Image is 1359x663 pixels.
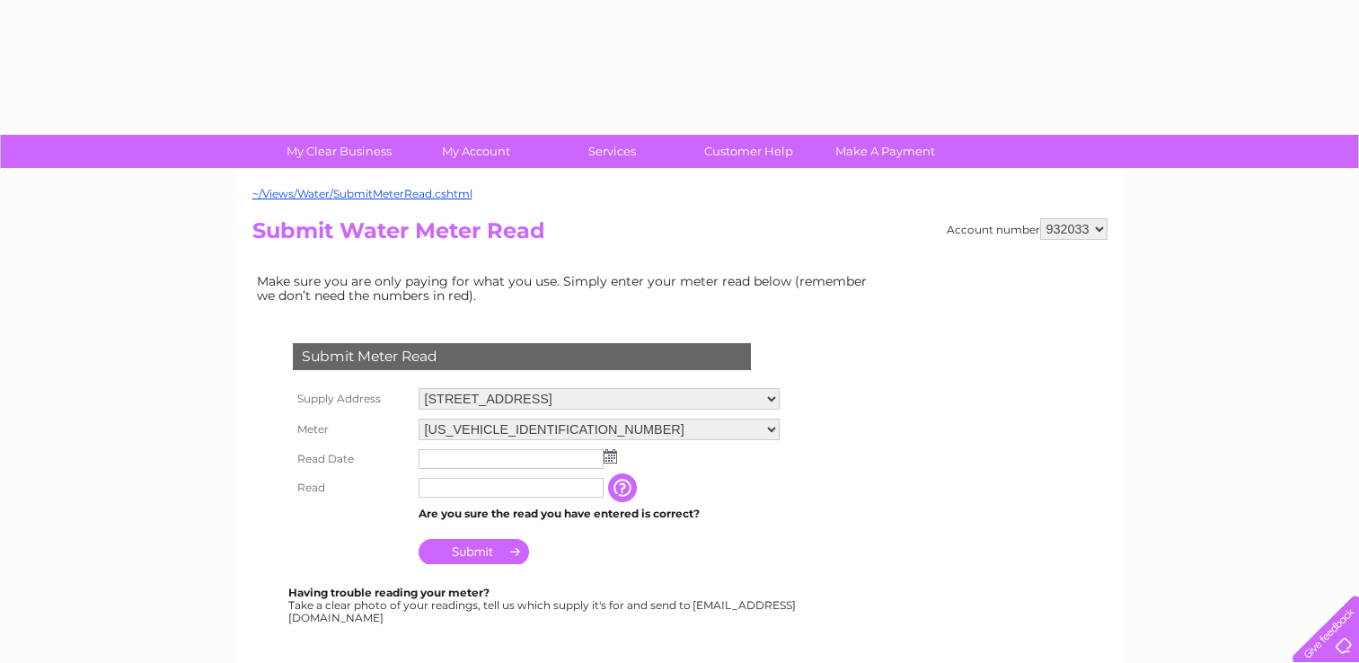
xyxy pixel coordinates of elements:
div: Account number [947,218,1107,240]
a: Make A Payment [811,135,959,168]
div: Submit Meter Read [293,343,751,370]
th: Read [288,473,414,502]
a: My Clear Business [265,135,413,168]
th: Supply Address [288,384,414,414]
td: Are you sure the read you have entered is correct? [414,502,784,526]
h2: Submit Water Meter Read [252,218,1107,252]
input: Submit [419,539,529,564]
img: ... [604,449,617,464]
a: My Account [402,135,550,168]
a: Customer Help [675,135,823,168]
b: Having trouble reading your meter? [288,586,490,599]
th: Read Date [288,445,414,473]
input: Information [608,473,640,502]
div: Take a clear photo of your readings, tell us which supply it's for and send to [EMAIL_ADDRESS][DO... [288,587,799,623]
th: Meter [288,414,414,445]
td: Make sure you are only paying for what you use. Simply enter your meter read below (remember we d... [252,270,881,307]
a: ~/Views/Water/SubmitMeterRead.cshtml [252,187,472,200]
a: Services [538,135,686,168]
